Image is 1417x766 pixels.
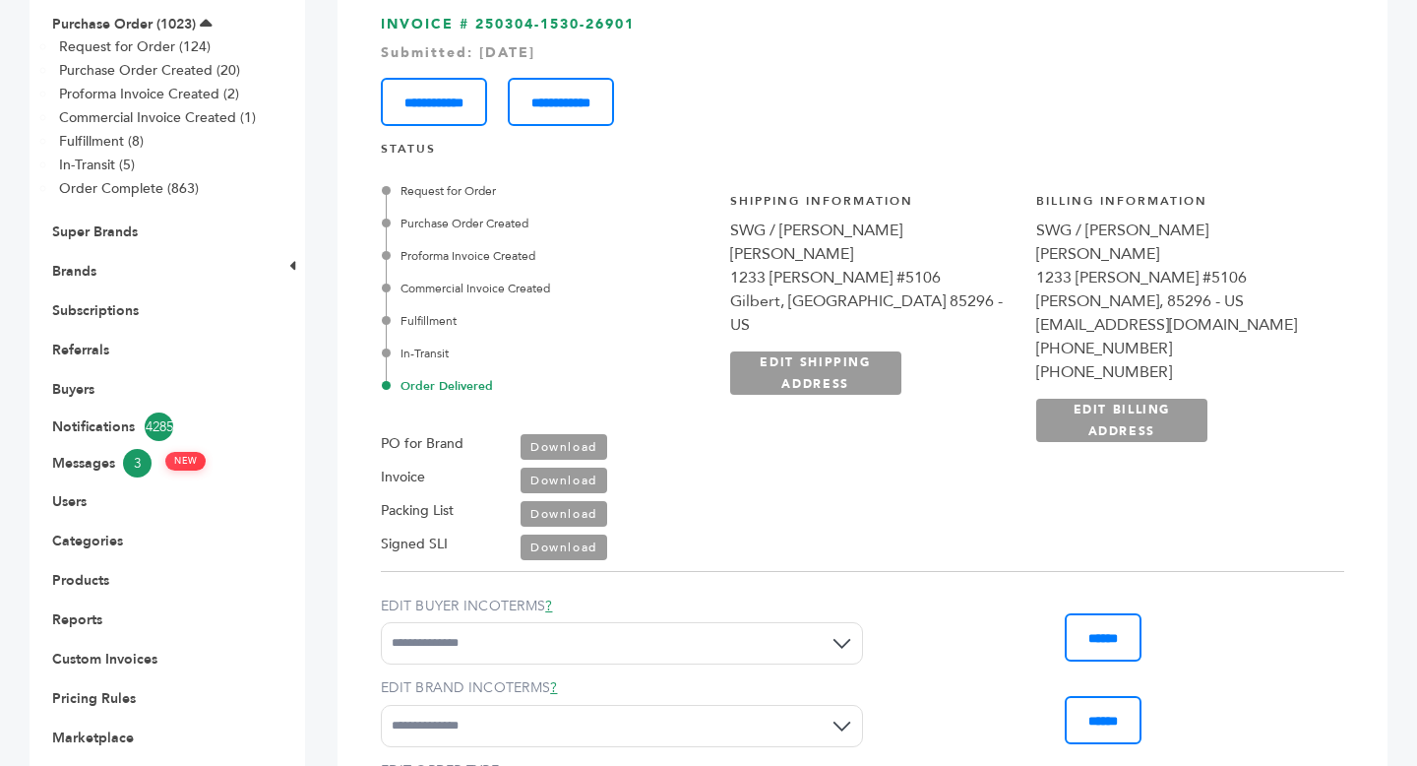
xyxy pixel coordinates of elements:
[386,280,708,297] div: Commercial Invoice Created
[52,729,134,747] a: Marketplace
[550,678,557,697] a: ?
[386,182,708,200] div: Request for Order
[1036,266,1323,289] div: 1233 [PERSON_NAME] #5106
[730,242,1017,266] div: [PERSON_NAME]
[59,85,239,103] a: Proforma Invoice Created (2)
[386,345,708,362] div: In-Transit
[381,466,425,489] label: Invoice
[52,492,87,511] a: Users
[52,380,94,399] a: Buyers
[59,37,211,56] a: Request for Order (124)
[381,597,863,616] label: EDIT BUYER INCOTERMS
[730,289,1017,337] div: Gilbert, [GEOGRAPHIC_DATA] 85296 - US
[386,215,708,232] div: Purchase Order Created
[386,312,708,330] div: Fulfillment
[52,413,253,441] a: Notifications4285
[381,141,1344,167] h4: STATUS
[52,571,109,590] a: Products
[386,377,708,395] div: Order Delivered
[52,689,136,708] a: Pricing Rules
[521,434,607,460] a: Download
[52,650,157,669] a: Custom Invoices
[59,61,240,80] a: Purchase Order Created (20)
[52,610,102,629] a: Reports
[386,247,708,265] div: Proforma Invoice Created
[52,262,96,281] a: Brands
[381,678,863,698] label: EDIT BRAND INCOTERMS
[52,301,139,320] a: Subscriptions
[59,156,135,174] a: In-Transit (5)
[381,432,463,456] label: PO for Brand
[1036,242,1323,266] div: [PERSON_NAME]
[52,223,138,241] a: Super Brands
[123,449,152,478] span: 3
[52,341,109,359] a: Referrals
[145,413,173,441] span: 4285
[59,132,144,151] a: Fulfillment (8)
[1036,337,1323,360] div: [PHONE_NUMBER]
[52,15,196,33] a: Purchase Order (1023)
[381,533,448,556] label: Signed SLI
[545,597,552,615] a: ?
[521,535,607,560] a: Download
[381,15,1344,126] h3: INVOICE # 250304-1530-26901
[59,179,199,198] a: Order Complete (863)
[381,43,1344,63] div: Submitted: [DATE]
[1036,289,1323,313] div: [PERSON_NAME], 85296 - US
[52,449,253,478] a: Messages3 NEW
[730,219,1017,242] div: SWG / [PERSON_NAME]
[1036,193,1323,220] h4: Billing Information
[1036,399,1207,442] a: EDIT BILLING ADDRESS
[521,468,607,493] a: Download
[381,499,454,523] label: Packing List
[1036,313,1323,337] div: [EMAIL_ADDRESS][DOMAIN_NAME]
[1036,219,1323,242] div: SWG / [PERSON_NAME]
[521,501,607,527] a: Download
[59,108,256,127] a: Commercial Invoice Created (1)
[730,266,1017,289] div: 1233 [PERSON_NAME] #5106
[730,193,1017,220] h4: Shipping Information
[165,452,206,471] span: NEW
[730,351,901,395] a: EDIT SHIPPING ADDRESS
[1036,360,1323,384] div: [PHONE_NUMBER]
[52,532,123,550] a: Categories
